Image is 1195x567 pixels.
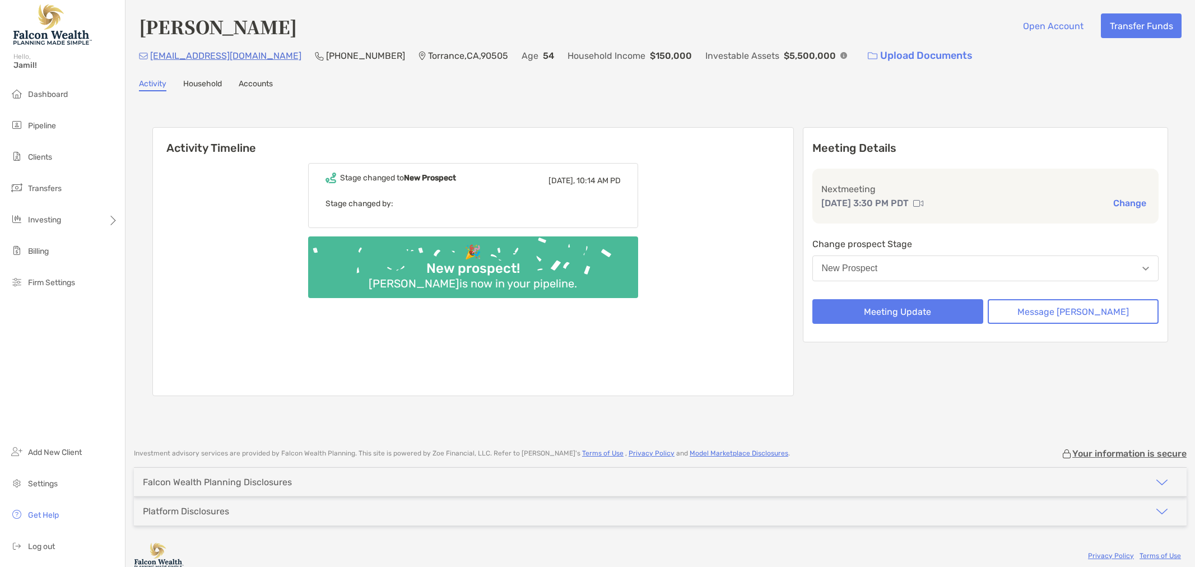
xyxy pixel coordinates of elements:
button: Open Account [1014,13,1092,38]
a: Terms of Use [582,449,624,457]
img: pipeline icon [10,118,24,132]
span: 10:14 AM PD [576,176,621,185]
span: Billing [28,247,49,256]
span: [DATE], [548,176,575,185]
button: Change [1110,197,1150,209]
p: Investable Assets [705,49,779,63]
img: icon arrow [1155,505,1169,518]
h4: [PERSON_NAME] [139,13,297,39]
div: 🎉 [460,244,486,261]
p: Torrance , CA , 90505 [428,49,508,63]
img: Open dropdown arrow [1142,267,1149,271]
div: New prospect! [422,261,524,277]
img: Info Icon [840,52,847,59]
img: firm-settings icon [10,275,24,289]
img: get-help icon [10,508,24,521]
img: transfers icon [10,181,24,194]
div: Falcon Wealth Planning Disclosures [143,477,292,487]
img: Falcon Wealth Planning Logo [13,4,92,45]
img: investing icon [10,212,24,226]
a: Activity [139,79,166,91]
p: [PHONE_NUMBER] [326,49,405,63]
p: Investment advisory services are provided by Falcon Wealth Planning . This site is powered by Zoe... [134,449,790,458]
img: Confetti [308,236,638,289]
p: Meeting Details [812,141,1159,155]
img: Event icon [326,173,336,183]
a: Accounts [239,79,273,91]
span: Settings [28,479,58,489]
button: Message [PERSON_NAME] [988,299,1159,324]
img: billing icon [10,244,24,257]
img: settings icon [10,476,24,490]
span: Investing [28,215,61,225]
p: $5,500,000 [784,49,836,63]
img: dashboard icon [10,87,24,100]
span: Firm Settings [28,278,75,287]
span: Get Help [28,510,59,520]
a: Model Marketplace Disclosures [690,449,788,457]
p: 54 [543,49,554,63]
p: [EMAIL_ADDRESS][DOMAIN_NAME] [150,49,301,63]
button: Transfer Funds [1101,13,1182,38]
img: Email Icon [139,53,148,59]
img: button icon [868,52,877,60]
p: Household Income [568,49,645,63]
div: [PERSON_NAME] is now in your pipeline. [364,277,582,290]
span: Clients [28,152,52,162]
a: Upload Documents [861,44,980,68]
span: Pipeline [28,121,56,131]
span: Jamil! [13,61,118,70]
img: logout icon [10,539,24,552]
a: Privacy Policy [629,449,675,457]
a: Privacy Policy [1088,552,1134,560]
img: Location Icon [419,52,426,61]
p: [DATE] 3:30 PM PDT [821,196,909,210]
div: Stage changed to [340,173,456,183]
p: $150,000 [650,49,692,63]
button: Meeting Update [812,299,983,324]
p: Stage changed by: [326,197,621,211]
span: Dashboard [28,90,68,99]
p: Change prospect Stage [812,237,1159,251]
img: clients icon [10,150,24,163]
h6: Activity Timeline [153,128,793,155]
img: add_new_client icon [10,445,24,458]
b: New Prospect [404,173,456,183]
a: Household [183,79,222,91]
p: Next meeting [821,182,1150,196]
img: icon arrow [1155,476,1169,489]
span: Transfers [28,184,62,193]
div: Platform Disclosures [143,506,229,517]
p: Your information is secure [1072,448,1187,459]
a: Terms of Use [1140,552,1181,560]
span: Add New Client [28,448,82,457]
img: communication type [913,199,923,208]
img: Phone Icon [315,52,324,61]
p: Age [522,49,538,63]
button: New Prospect [812,255,1159,281]
span: Log out [28,542,55,551]
div: New Prospect [822,263,878,273]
